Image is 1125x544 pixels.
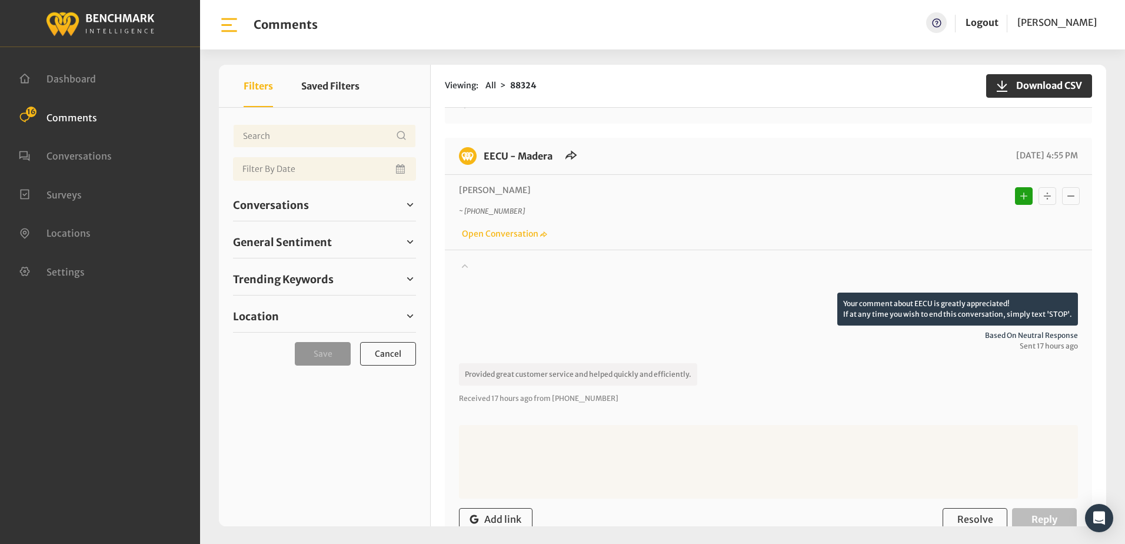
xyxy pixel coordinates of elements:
span: General Sentiment [233,234,332,250]
button: Open Calendar [394,157,409,181]
span: 17 hours ago [491,394,532,403]
span: Resolve [957,513,993,525]
a: Open Conversation [459,228,547,239]
a: Settings [19,265,85,277]
span: Sent 17 hours ago [459,341,1078,351]
button: Add link [459,508,532,530]
a: Surveys [19,188,82,200]
img: benchmark [459,147,477,165]
span: Settings [46,266,85,277]
span: Trending Keywords [233,271,334,287]
span: Surveys [46,188,82,200]
div: Basic example [1012,184,1083,208]
a: [PERSON_NAME] [1017,12,1097,33]
a: EECU - Madera [484,150,552,162]
button: Filters [244,65,273,107]
h6: EECU - Madera [477,147,560,165]
p: [PERSON_NAME] [459,184,923,197]
span: from [PHONE_NUMBER] [534,394,618,403]
strong: 88324 [510,80,537,91]
span: [DATE] 4:55 PM [1013,150,1078,161]
a: Dashboard [19,72,96,84]
a: Conversations [233,196,416,214]
span: Dashboard [46,73,96,85]
span: Download CSV [1009,78,1082,92]
span: [PERSON_NAME] [1017,16,1097,28]
span: All [485,80,496,91]
a: Locations [19,226,91,238]
a: General Sentiment [233,233,416,251]
p: Provided great customer service and helped quickly and efficiently. [459,363,697,386]
a: Conversations [19,149,112,161]
a: Trending Keywords [233,270,416,288]
img: benchmark [45,9,155,38]
h1: Comments [254,18,318,32]
button: Download CSV [986,74,1092,98]
a: Logout [966,16,998,28]
span: Based on neutral response [459,330,1078,341]
span: Conversations [46,150,112,162]
a: Location [233,307,416,325]
a: Comments 16 [19,111,97,122]
img: bar [219,15,239,35]
button: Cancel [360,342,416,366]
span: Comments [46,111,97,123]
input: Date range input field [233,157,416,181]
span: Viewing: [445,79,478,92]
i: ~ [PHONE_NUMBER] [459,207,525,215]
button: Saved Filters [301,65,360,107]
button: Resolve [943,508,1007,530]
span: 16 [26,107,36,117]
a: Logout [966,12,998,33]
span: Locations [46,227,91,239]
p: Your comment about EECU is greatly appreciated! If at any time you wish to end this conversation,... [837,293,1078,326]
input: Username [233,124,416,148]
div: Open Intercom Messenger [1085,504,1113,532]
span: Received [459,394,490,403]
span: Conversations [233,197,309,213]
span: Location [233,309,279,324]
